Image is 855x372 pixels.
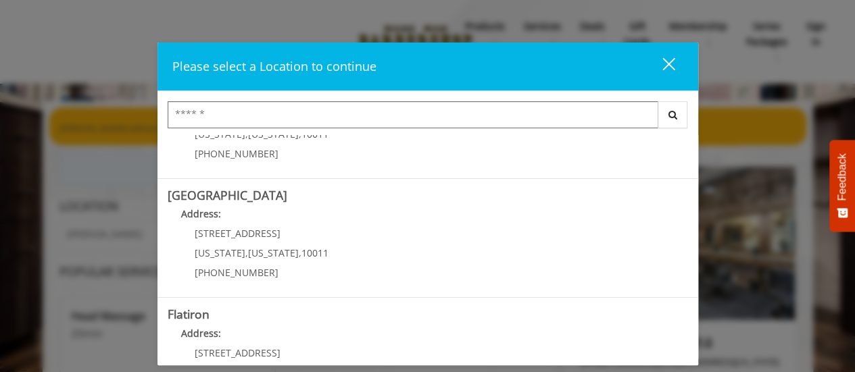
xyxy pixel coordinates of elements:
i: Search button [665,110,681,119]
button: close dialog [637,53,683,80]
b: Address: [181,207,221,220]
input: Search Center [168,101,658,128]
span: , [299,246,301,259]
div: Center Select [168,101,688,135]
button: Feedback - Show survey [829,140,855,232]
span: [US_STATE] [248,246,299,259]
span: [PHONE_NUMBER] [195,266,278,279]
b: [GEOGRAPHIC_DATA] [168,187,287,203]
b: Flatiron [168,306,210,322]
span: [PHONE_NUMBER] [195,147,278,160]
span: Please select a Location to continue [172,58,376,74]
div: close dialog [647,57,674,77]
span: [US_STATE] [195,246,245,259]
span: 10011 [301,246,328,259]
span: Feedback [836,153,848,201]
span: [STREET_ADDRESS] [195,227,280,240]
span: , [245,246,248,259]
b: Address: [181,327,221,340]
span: [STREET_ADDRESS] [195,346,280,359]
